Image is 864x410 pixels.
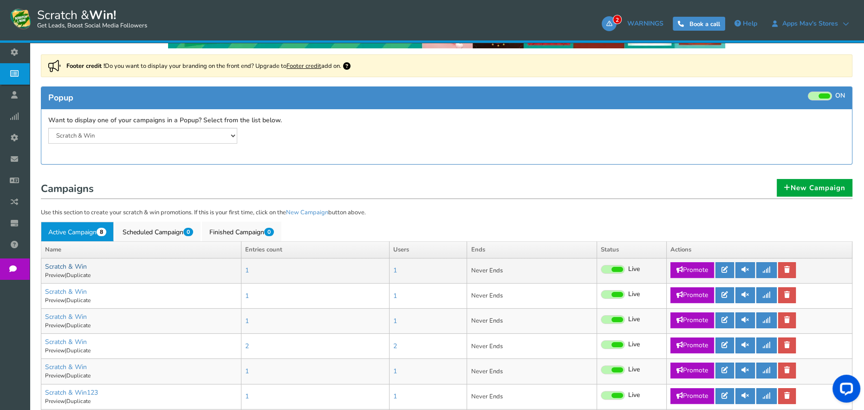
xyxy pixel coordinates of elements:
[45,271,65,279] a: Preview
[825,371,864,410] iframe: LiveChat chat widget
[286,62,321,70] a: Footer credit
[66,397,91,405] a: Duplicate
[73,289,139,298] div: Duplicate this campaign
[467,309,597,334] td: Never Ends
[467,258,597,283] td: Never Ends
[45,388,98,397] a: Scratch & Win123
[45,347,237,355] p: |
[667,242,852,258] th: Actions
[97,228,106,236] span: 8
[393,367,397,376] a: 1
[613,15,622,24] span: 2
[41,242,241,258] th: Name
[286,208,328,217] a: New Campaign
[245,266,249,275] a: 1
[597,242,667,258] th: Status
[835,92,845,100] span: ON
[183,228,193,236] span: 0
[777,179,852,197] a: New Campaign
[45,397,237,405] p: |
[393,317,397,325] a: 1
[245,367,249,376] a: 1
[778,20,843,27] span: Apps Mav's stores
[45,297,237,304] p: |
[467,283,597,308] td: Never Ends
[41,222,114,241] a: Active Campaign
[41,54,852,77] div: Do you want to display your branding on the front end? Upgrade to add on.
[245,392,249,401] a: 1
[670,287,714,303] a: Promote
[66,322,91,329] a: Duplicate
[602,16,668,31] a: 2WARNINGS
[37,22,147,30] small: Get Leads, Boost Social Media Followers
[48,92,73,103] span: Popup
[393,392,397,401] a: 1
[628,290,640,299] span: Live
[45,271,237,279] p: |
[628,265,640,274] span: Live
[45,337,87,346] a: Scratch & Win
[670,363,714,378] a: Promote
[48,116,282,125] label: Want to display one of your campaigns in a Popup? Select from the list below.
[393,291,397,300] a: 1
[45,322,237,330] p: |
[9,7,147,30] a: Scratch &Win! Get Leads, Boost Social Media Followers
[45,347,65,354] a: Preview
[245,342,249,350] a: 2
[389,242,467,258] th: Users
[66,271,91,279] a: Duplicate
[202,222,281,241] a: Finished Campaign
[627,19,663,28] span: WARNINGS
[673,17,725,31] a: Book a call
[743,19,757,28] span: Help
[730,16,762,31] a: Help
[45,322,65,329] a: Preview
[670,388,714,404] a: Promote
[245,291,249,300] a: 1
[66,372,91,379] a: Duplicate
[45,312,87,321] a: Scratch & Win
[628,315,640,324] span: Live
[45,397,65,405] a: Preview
[467,384,597,409] td: Never Ends
[467,242,597,258] th: Ends
[66,297,91,304] a: Duplicate
[66,62,105,70] strong: Footer credit !
[115,222,201,241] a: Scheduled Campaign
[9,7,32,30] img: Scratch and Win
[628,391,640,400] span: Live
[45,372,65,379] a: Preview
[66,347,91,354] a: Duplicate
[41,180,852,199] h1: Campaigns
[467,334,597,359] td: Never Ends
[628,365,640,374] span: Live
[670,262,714,278] a: Promote
[628,340,640,349] span: Live
[45,287,87,296] a: Scratch & Win
[670,337,714,353] a: Promote
[264,228,274,236] span: 0
[45,262,87,271] a: Scratch & Win
[45,297,65,304] a: Preview
[45,372,237,380] p: |
[45,363,87,371] a: Scratch & Win
[670,312,714,328] a: Promote
[467,359,597,384] td: Never Ends
[32,7,147,30] span: Scratch &
[689,20,720,28] span: Book a call
[393,266,397,275] a: 1
[241,242,389,258] th: Entries count
[89,7,116,23] strong: Win!
[245,317,249,325] a: 1
[393,342,397,350] a: 2
[41,208,852,218] p: Use this section to create your scratch & win promotions. If this is your first time, click on th...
